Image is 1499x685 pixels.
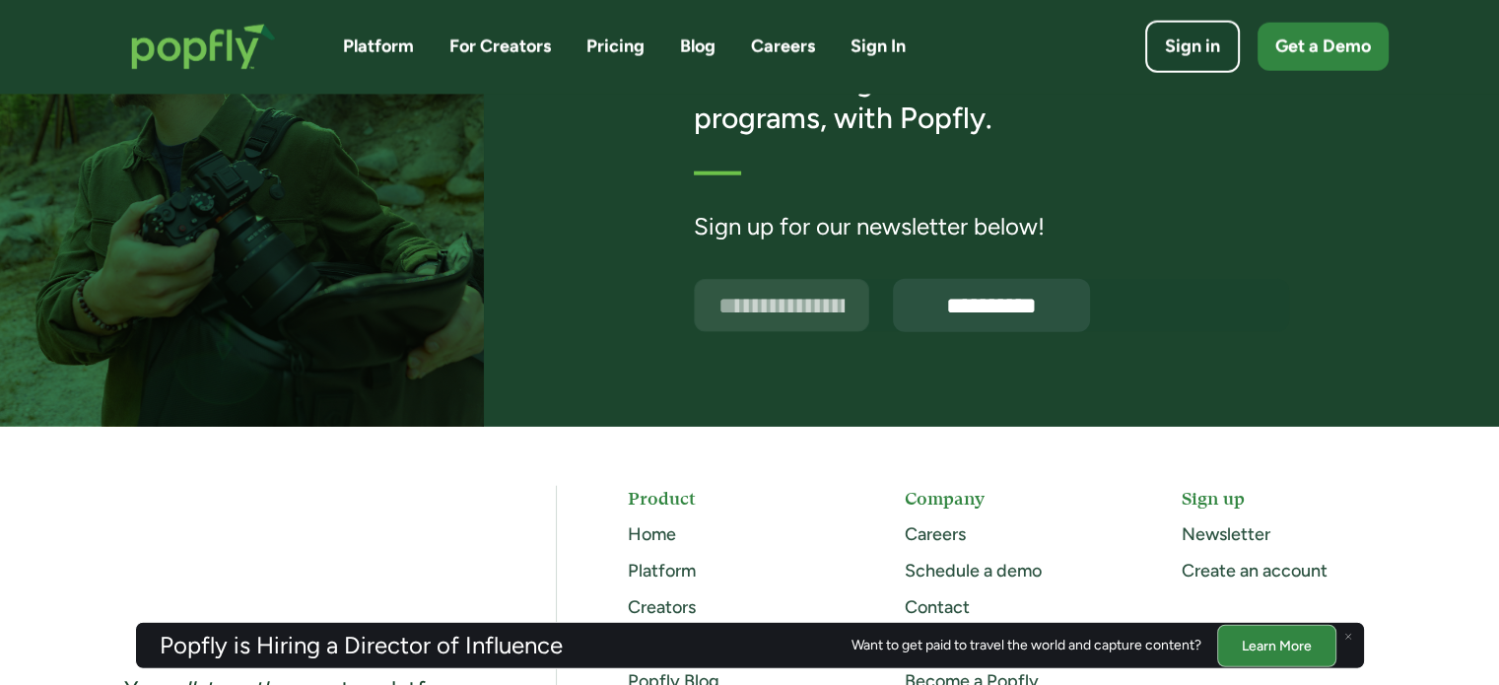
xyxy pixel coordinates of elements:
a: Platform [343,34,414,59]
div: Want to get paid to travel the world and capture content? [852,638,1201,653]
a: Sign in [1145,21,1240,73]
h3: Start building more successful creator programs, with Popfly. [694,62,1289,136]
div: Sign in [1165,34,1220,59]
a: Home [628,523,676,545]
a: Schedule a demo [905,560,1042,582]
a: Blog [680,34,715,59]
h5: Company [905,486,1111,511]
a: Newsletter [1182,523,1270,545]
a: Creators [628,596,696,618]
form: Email Form [694,279,1289,332]
h5: Sign up [1182,486,1388,511]
h3: Popfly is Hiring a Director of Influence [160,634,563,657]
a: Create an account [1182,560,1328,582]
a: Learn More [1217,624,1336,666]
a: Pricing [586,34,645,59]
a: For Creators [449,34,551,59]
a: home [111,4,296,90]
a: Careers [751,34,815,59]
a: Contact [905,596,970,618]
a: Sign In [851,34,906,59]
a: Careers [905,523,966,545]
a: Platform [628,560,696,582]
div: Sign up for our newsletter below! [694,211,1289,242]
a: Get a Demo [1258,23,1389,71]
h5: Product [628,486,834,511]
div: Get a Demo [1275,34,1371,59]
